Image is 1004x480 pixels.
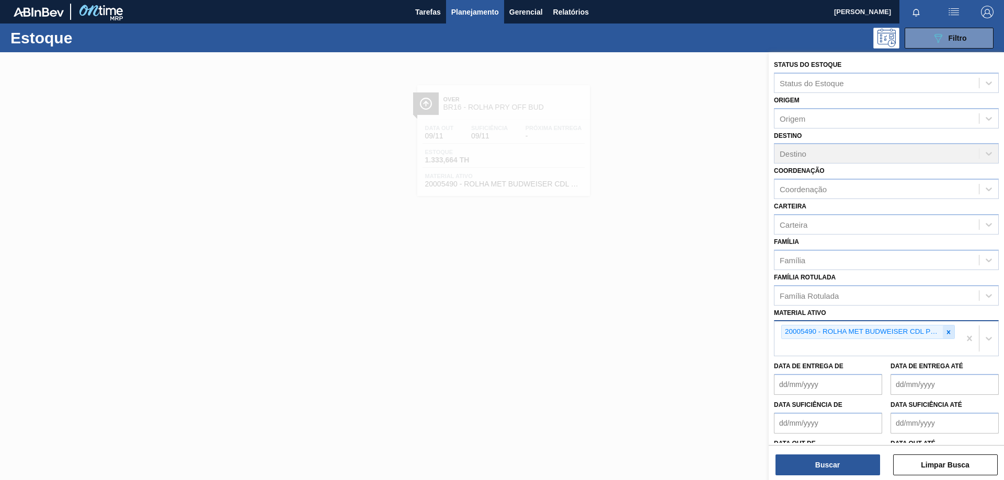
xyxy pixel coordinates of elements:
div: Status do Estoque [780,78,844,87]
input: dd/mm/yyyy [891,413,999,434]
label: Coordenação [774,167,825,174]
div: Coordenação [780,185,827,194]
label: Data de Entrega de [774,362,843,370]
img: userActions [948,6,960,18]
div: 20005490 - ROLHA MET BUDWEISER CDL PO 0,19 [782,325,943,338]
div: Origem [780,114,805,123]
label: Data suficiência de [774,401,842,408]
div: Família Rotulada [780,291,839,300]
div: Carteira [780,220,807,229]
button: Filtro [905,28,994,49]
span: Gerencial [509,6,543,18]
img: Logout [981,6,994,18]
label: Data out de [774,440,816,447]
span: Filtro [949,34,967,42]
div: Pogramando: nenhum usuário selecionado [873,28,899,49]
div: Família [780,255,805,264]
h1: Estoque [10,32,167,44]
label: Família [774,238,799,245]
label: Data de Entrega até [891,362,963,370]
label: Data out até [891,440,935,447]
label: Destino [774,132,802,139]
span: Planejamento [451,6,499,18]
label: Família Rotulada [774,274,836,281]
label: Origem [774,97,800,104]
input: dd/mm/yyyy [774,374,882,395]
span: Tarefas [415,6,441,18]
label: Carteira [774,203,806,210]
span: Relatórios [553,6,589,18]
img: TNhmsLtSVTkK8tSr43FrP2fwEKptu5GPRR3wAAAABJRU5ErkJggg== [14,7,64,17]
button: Notificações [899,5,933,19]
input: dd/mm/yyyy [891,374,999,395]
label: Material ativo [774,309,826,317]
input: dd/mm/yyyy [774,413,882,434]
label: Data suficiência até [891,401,962,408]
label: Status do Estoque [774,61,841,68]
